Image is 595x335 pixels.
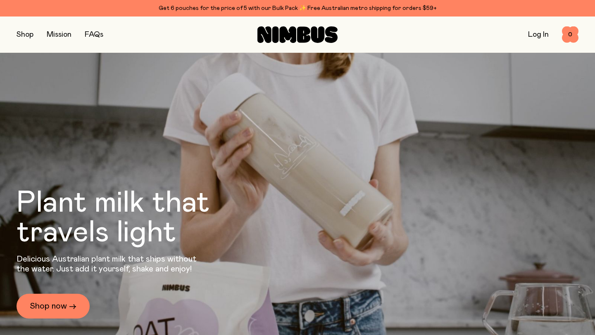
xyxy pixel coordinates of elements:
a: Shop now → [17,294,90,318]
a: Mission [47,31,71,38]
div: Get 6 pouches for the price of 5 with our Bulk Pack ✨ Free Australian metro shipping for orders $59+ [17,3,578,13]
a: FAQs [85,31,103,38]
h1: Plant milk that travels light [17,188,255,248]
a: Log In [528,31,549,38]
button: 0 [562,26,578,43]
p: Delicious Australian plant milk that ships without the water. Just add it yourself, shake and enjoy! [17,254,202,274]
